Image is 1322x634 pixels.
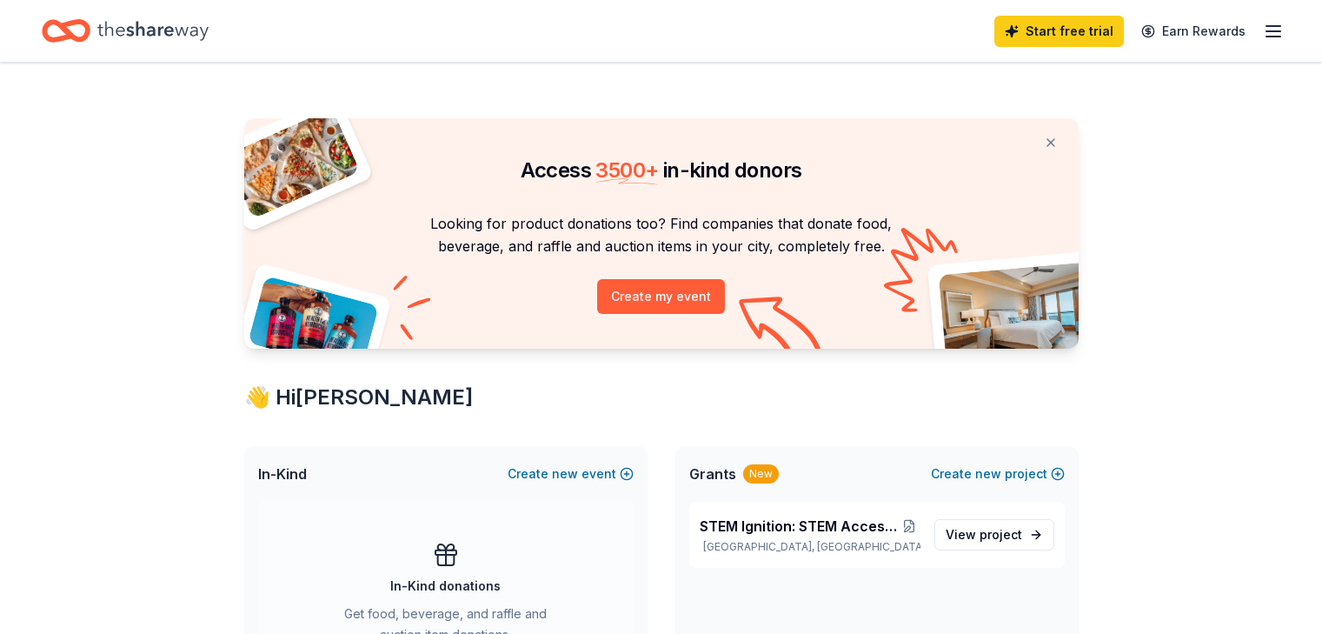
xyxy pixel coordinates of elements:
[595,157,658,183] span: 3500 +
[244,384,1079,411] div: 👋 Hi [PERSON_NAME]
[390,576,501,597] div: In-Kind donations
[934,519,1054,551] a: View project
[42,10,209,51] a: Home
[700,540,920,554] p: [GEOGRAPHIC_DATA], [GEOGRAPHIC_DATA]
[521,157,802,183] span: Access in-kind donors
[739,297,826,362] img: Curvy arrow
[597,279,725,314] button: Create my event
[1131,16,1256,47] a: Earn Rewards
[931,464,1065,484] button: Createnewproject
[975,464,1001,484] span: new
[508,464,634,484] button: Createnewevent
[258,464,307,484] span: In-Kind
[552,464,578,484] span: new
[743,464,779,484] div: New
[946,524,1022,545] span: View
[689,464,736,484] span: Grants
[265,212,1058,258] p: Looking for product donations too? Find companies that donate food, beverage, and raffle and auct...
[980,527,1022,542] span: project
[700,516,898,537] span: STEM Ignition: STEM Access and Exploration.
[224,108,360,219] img: Pizza
[994,16,1124,47] a: Start free trial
